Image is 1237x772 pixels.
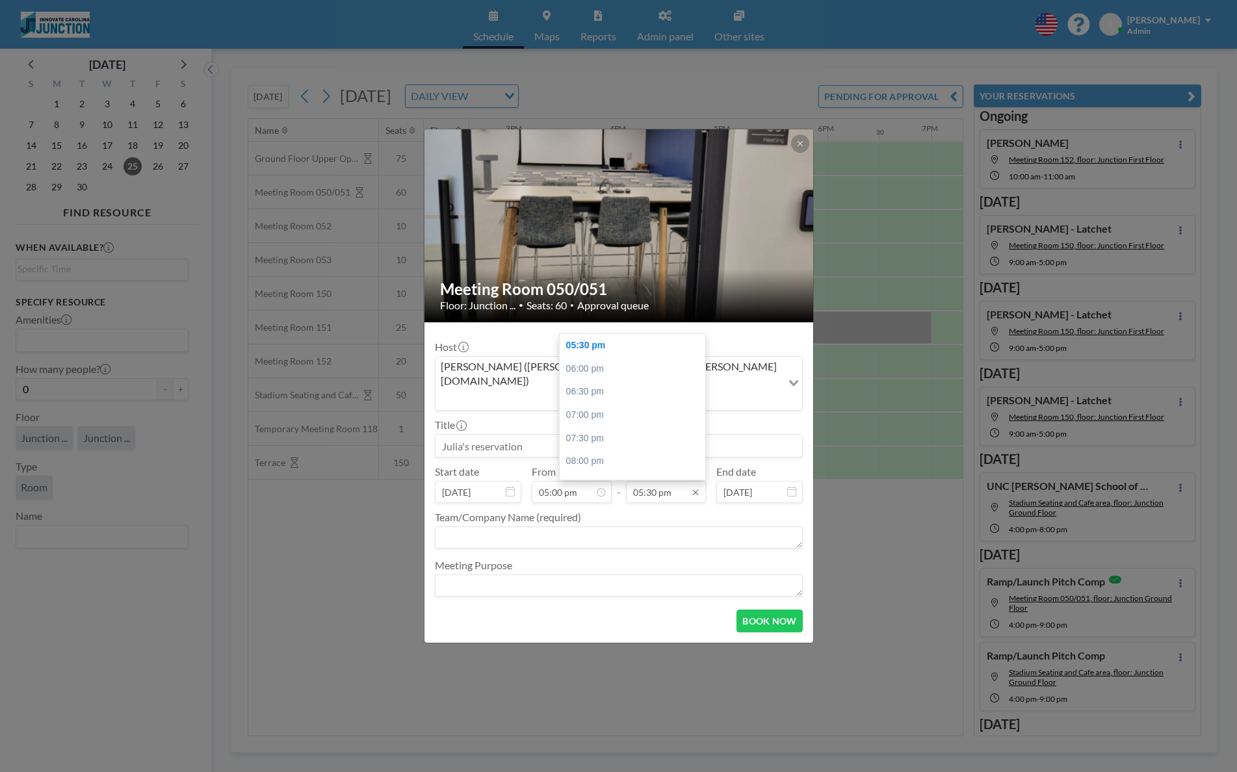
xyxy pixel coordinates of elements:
label: Start date [435,465,479,478]
span: - [617,470,621,498]
label: From [532,465,556,478]
div: Search for option [436,357,802,411]
div: 07:30 pm [560,427,705,450]
label: Meeting Purpose [435,559,512,572]
label: Host [435,341,467,354]
div: 06:00 pm [560,357,705,381]
div: 06:30 pm [560,380,705,404]
span: • [570,301,574,309]
img: 537.jpg [424,128,814,324]
div: 07:00 pm [560,404,705,427]
button: BOOK NOW [736,610,802,632]
span: Approval queue [577,299,649,312]
div: 08:00 pm [560,450,705,473]
span: [PERSON_NAME] ([PERSON_NAME][EMAIL_ADDRESS][PERSON_NAME][DOMAIN_NAME]) [438,359,779,389]
div: 05:30 pm [560,334,705,357]
span: Floor: Junction ... [440,299,515,312]
span: • [519,300,523,310]
div: 08:30 pm [560,473,705,496]
input: Search for option [437,391,781,407]
label: End date [716,465,756,478]
h2: Meeting Room 050/051 [440,279,799,299]
label: Team/Company Name (required) [435,511,581,524]
input: Julia's reservation [436,435,802,457]
span: Seats: 60 [527,299,567,312]
label: Title [435,418,465,431]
